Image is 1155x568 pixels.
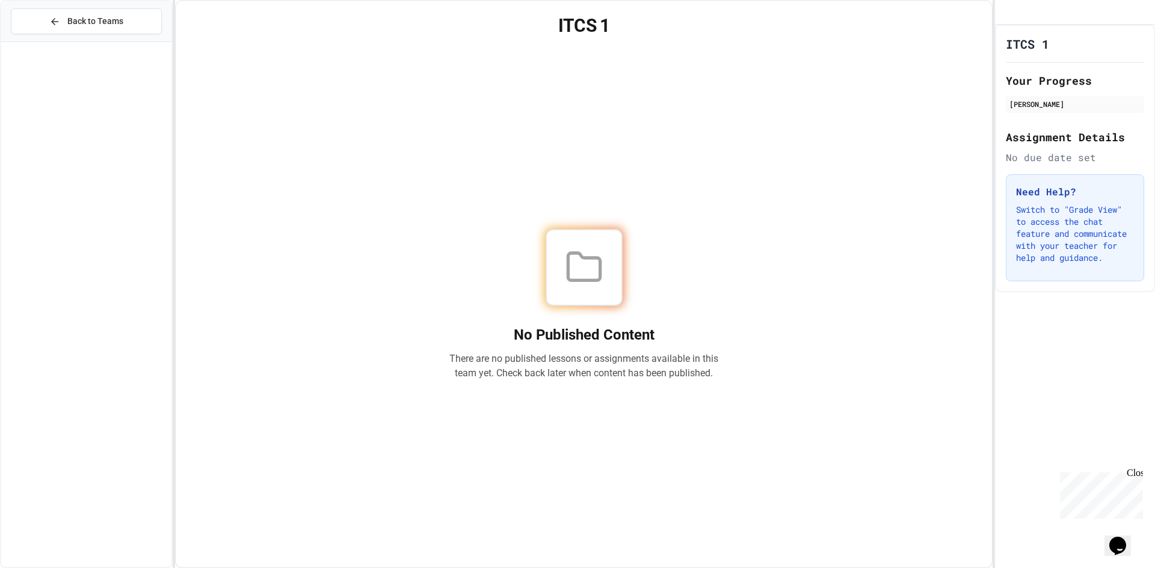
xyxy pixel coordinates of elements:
[190,15,978,37] h1: ITCS 1
[11,8,162,34] button: Back to Teams
[1006,150,1144,165] div: No due date set
[1006,72,1144,89] h2: Your Progress
[449,352,719,380] p: There are no published lessons or assignments available in this team yet. Check back later when c...
[1006,35,1049,52] h1: ITCS 1
[5,5,83,76] div: Chat with us now!Close
[1055,468,1143,519] iframe: chat widget
[1006,129,1144,145] h2: Assignment Details
[1016,185,1134,199] h3: Need Help?
[449,325,719,344] h2: No Published Content
[67,15,123,28] span: Back to Teams
[1016,204,1134,264] p: Switch to "Grade View" to access the chat feature and communicate with your teacher for help and ...
[1104,520,1143,556] iframe: chat widget
[1009,99,1141,109] div: [PERSON_NAME]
